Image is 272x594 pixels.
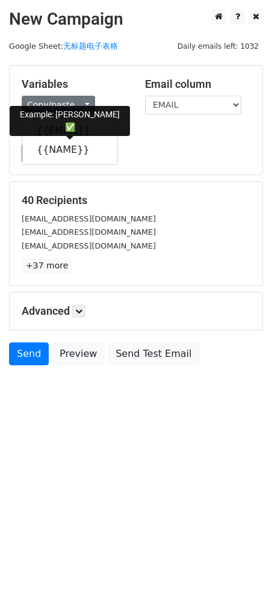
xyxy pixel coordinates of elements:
a: Copy/paste... [22,96,95,114]
h5: 40 Recipients [22,194,250,207]
small: [EMAIL_ADDRESS][DOMAIN_NAME] [22,241,156,250]
a: 无标题电子表格 [63,42,118,51]
h2: New Campaign [9,9,263,29]
span: Daily emails left: 1032 [173,40,263,53]
a: Preview [52,342,105,365]
a: {{NAME}} [22,140,117,159]
a: Send Test Email [108,342,199,365]
iframe: Chat Widget [212,536,272,594]
h5: Advanced [22,305,250,318]
div: Example: [PERSON_NAME] ✅ [10,106,130,136]
a: Daily emails left: 1032 [173,42,263,51]
small: [EMAIL_ADDRESS][DOMAIN_NAME] [22,214,156,223]
h5: Variables [22,78,127,91]
small: Google Sheet: [9,42,118,51]
h5: Email column [145,78,250,91]
small: [EMAIL_ADDRESS][DOMAIN_NAME] [22,227,156,237]
a: +37 more [22,258,72,273]
a: Send [9,342,49,365]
